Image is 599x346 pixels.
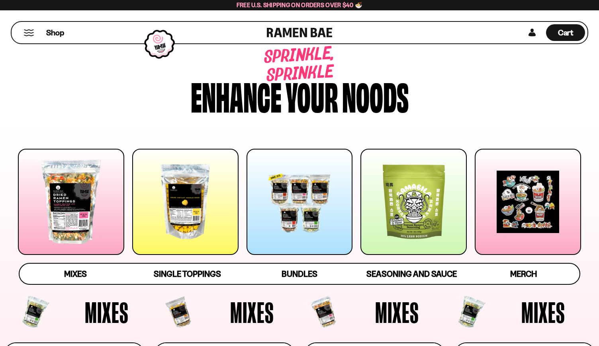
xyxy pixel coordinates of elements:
a: Cart [546,22,585,43]
span: Mixes [85,297,129,327]
span: Mixes [521,297,565,327]
span: Single Toppings [154,269,221,279]
a: Seasoning and Sauce [356,264,468,284]
a: Shop [46,24,64,41]
span: Shop [46,27,64,38]
div: Enhance [191,76,282,114]
span: Cart [558,28,574,37]
span: Merch [510,269,537,279]
a: Bundles [243,264,355,284]
span: Mixes [64,269,87,279]
button: Mobile Menu Trigger [23,29,34,36]
div: your [286,76,338,114]
span: Mixes [375,297,419,327]
a: Mixes [20,264,131,284]
span: Free U.S. Shipping on Orders over $40 🍜 [237,1,363,9]
a: Single Toppings [131,264,243,284]
span: Seasoning and Sauce [366,269,457,279]
span: Mixes [230,297,274,327]
div: noods [342,76,409,114]
span: Bundles [282,269,317,279]
a: Merch [468,264,579,284]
